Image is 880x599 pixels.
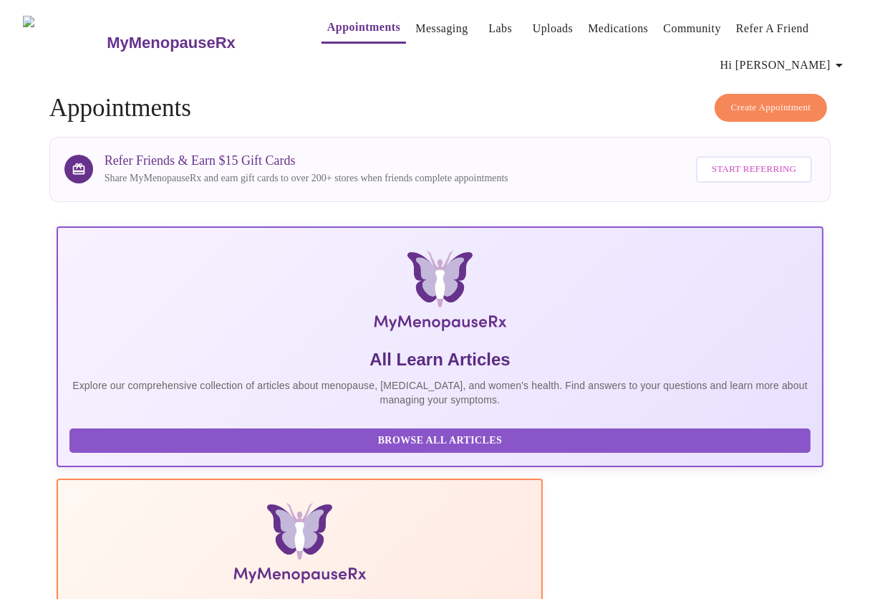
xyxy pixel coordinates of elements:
button: Labs [478,14,523,43]
button: Start Referring [696,156,812,183]
button: Browse All Articles [69,428,811,454]
h5: All Learn Articles [69,348,811,371]
p: Share MyMenopauseRx and earn gift cards to over 200+ stores when friends complete appointments [105,171,508,186]
a: Uploads [533,19,574,39]
span: Hi [PERSON_NAME] [720,55,848,75]
a: Community [663,19,721,39]
a: Messaging [415,19,468,39]
a: Browse All Articles [69,433,815,446]
a: Start Referring [692,149,816,190]
p: Explore our comprehensive collection of articles about menopause, [MEDICAL_DATA], and women's hea... [69,378,811,407]
a: Refer a Friend [736,19,809,39]
h3: Refer Friends & Earn $15 Gift Cards [105,153,508,168]
button: Refer a Friend [730,14,815,43]
h4: Appointments [49,94,831,123]
a: Appointments [327,17,400,37]
button: Hi [PERSON_NAME] [715,51,854,80]
button: Create Appointment [715,94,828,122]
button: Medications [582,14,654,43]
h3: MyMenopauseRx [107,34,236,52]
button: Uploads [527,14,579,43]
img: MyMenopauseRx Logo [185,251,696,337]
span: Start Referring [712,161,796,178]
img: Menopause Manual [142,503,457,589]
a: Labs [488,19,512,39]
button: Messaging [410,14,473,43]
a: Medications [588,19,648,39]
button: Community [657,14,727,43]
a: MyMenopauseRx [105,18,293,68]
button: Appointments [321,13,406,44]
img: MyMenopauseRx Logo [23,16,105,70]
span: Create Appointment [731,100,811,116]
span: Browse All Articles [84,432,797,450]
